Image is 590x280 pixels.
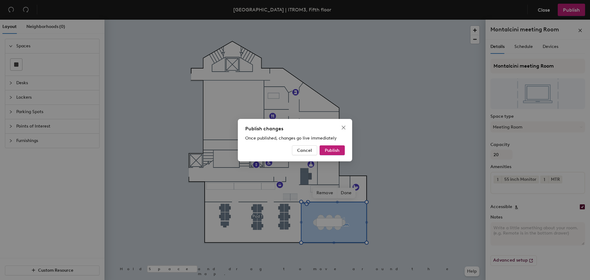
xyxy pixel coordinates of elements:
span: Cancel [297,148,312,153]
span: Close [339,125,348,130]
span: close [341,125,346,130]
button: Close [339,123,348,132]
span: Publish [325,148,340,153]
button: Cancel [292,145,317,155]
button: Publish [320,145,345,155]
div: Publish changes [245,125,345,132]
span: Once published, changes go live immediately [245,136,337,141]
